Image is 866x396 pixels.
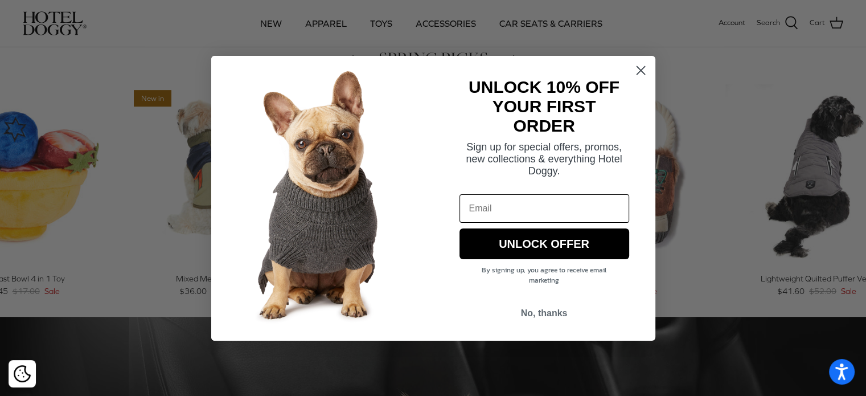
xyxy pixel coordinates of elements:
img: Cookie policy [14,365,31,382]
input: Email [459,194,629,223]
button: No, thanks [459,303,629,324]
div: Cookie policy [9,360,36,387]
button: Cookie policy [12,364,32,384]
strong: UNLOCK 10% OFF YOUR FIRST ORDER [469,77,619,135]
img: 7cf315d2-500c-4d0a-a8b4-098d5756016d.jpeg [211,56,433,341]
button: Close dialog [631,60,651,80]
span: Sign up for special offers, promos, new collections & everything Hotel Doggy. [466,141,622,177]
button: UNLOCK OFFER [459,228,629,259]
span: By signing up, you agree to receive email marketing [482,265,606,285]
